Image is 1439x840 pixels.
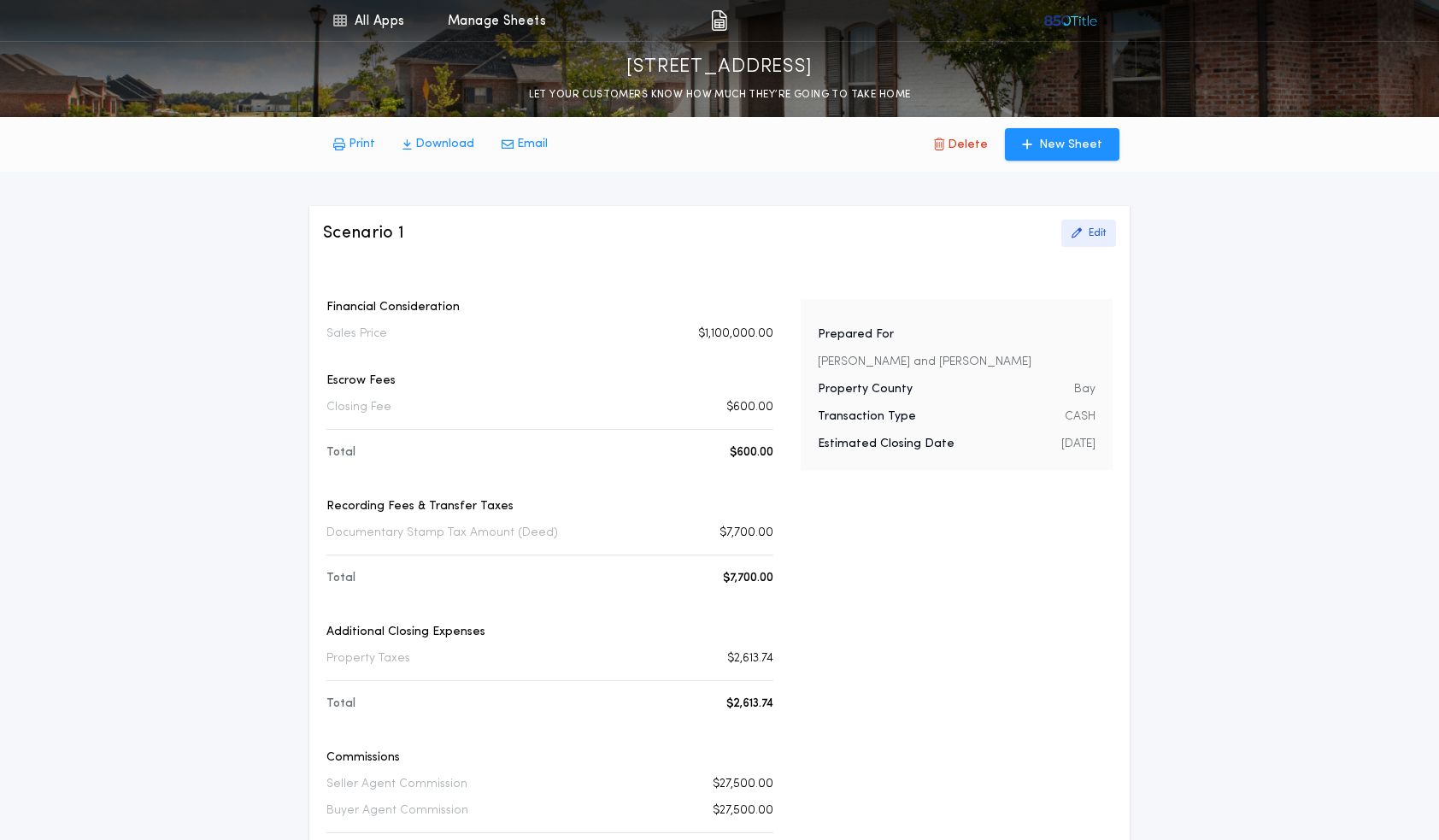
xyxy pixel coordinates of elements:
[326,498,773,515] p: Recording Fees & Transfer Taxes
[726,399,773,416] p: $600.00
[1039,137,1102,154] p: New Sheet
[326,696,355,713] p: Total
[488,129,561,160] button: Email
[713,802,773,819] p: $27,500.00
[1074,381,1095,398] p: Bay
[326,570,355,587] p: Total
[326,650,410,667] p: Property Taxes
[326,299,773,316] p: Financial Consideration
[415,136,474,153] p: Download
[727,650,773,667] p: $2,613.74
[818,354,1031,371] p: [PERSON_NAME] and [PERSON_NAME]
[323,221,405,245] h3: Scenario 1
[818,408,916,426] p: Transaction Type
[730,444,773,461] p: $600.00
[326,326,387,343] p: Sales Price
[326,373,773,390] p: Escrow Fees
[1061,436,1095,453] p: [DATE]
[920,128,1001,161] button: Delete
[389,129,488,160] button: Download
[948,137,988,154] p: Delete
[711,10,727,31] img: img
[326,624,773,641] p: Additional Closing Expenses
[818,436,954,453] p: Estimated Closing Date
[719,525,773,542] p: $7,700.00
[1043,12,1098,29] img: vs-icon
[320,129,389,160] button: Print
[326,776,467,793] p: Seller Agent Commission
[529,86,911,103] p: LET YOUR CUSTOMERS KNOW HOW MUCH THEY’RE GOING TO TAKE HOME
[1061,220,1116,247] button: Edit
[1005,128,1119,161] button: New Sheet
[326,444,355,461] p: Total
[326,802,468,819] p: Buyer Agent Commission
[1065,408,1095,426] p: CASH
[349,136,375,153] p: Print
[713,776,773,793] p: $27,500.00
[517,136,548,153] p: Email
[326,399,391,416] p: Closing Fee
[723,570,773,587] p: $7,700.00
[326,749,773,767] p: Commissions
[818,381,913,398] p: Property County
[818,326,894,344] p: Prepared For
[726,696,773,713] p: $2,613.74
[698,326,773,343] p: $1,100,000.00
[326,525,558,542] p: Documentary Stamp Tax Amount (Deed)
[1089,226,1106,240] p: Edit
[626,54,813,81] p: [STREET_ADDRESS]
